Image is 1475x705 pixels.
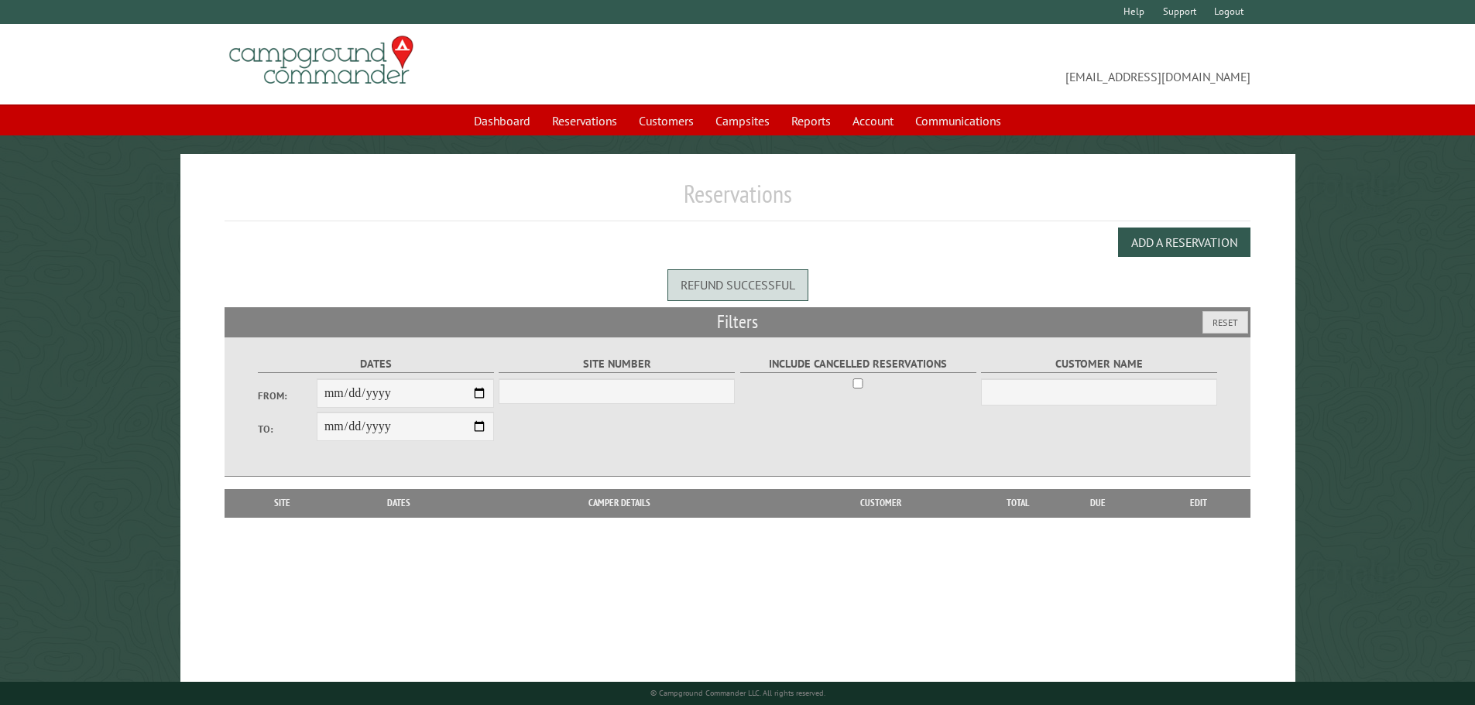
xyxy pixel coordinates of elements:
[629,106,703,135] a: Customers
[774,489,987,517] th: Customer
[843,106,903,135] a: Account
[258,422,317,436] label: To:
[1118,228,1250,257] button: Add a Reservation
[225,179,1251,221] h1: Reservations
[258,355,494,373] label: Dates
[465,489,774,517] th: Camper Details
[906,106,1010,135] a: Communications
[981,355,1217,373] label: Customer Name
[465,106,540,135] a: Dashboard
[1147,489,1251,517] th: Edit
[543,106,626,135] a: Reservations
[782,106,840,135] a: Reports
[1049,489,1147,517] th: Due
[740,355,976,373] label: Include Cancelled Reservations
[987,489,1049,517] th: Total
[738,43,1251,86] span: [EMAIL_ADDRESS][DOMAIN_NAME]
[333,489,465,517] th: Dates
[499,355,735,373] label: Site Number
[258,388,317,403] label: From:
[667,269,808,300] div: Refund successful
[232,489,333,517] th: Site
[650,688,825,698] small: © Campground Commander LLC. All rights reserved.
[706,106,779,135] a: Campsites
[1202,311,1248,334] button: Reset
[225,30,418,91] img: Campground Commander
[225,307,1251,337] h2: Filters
